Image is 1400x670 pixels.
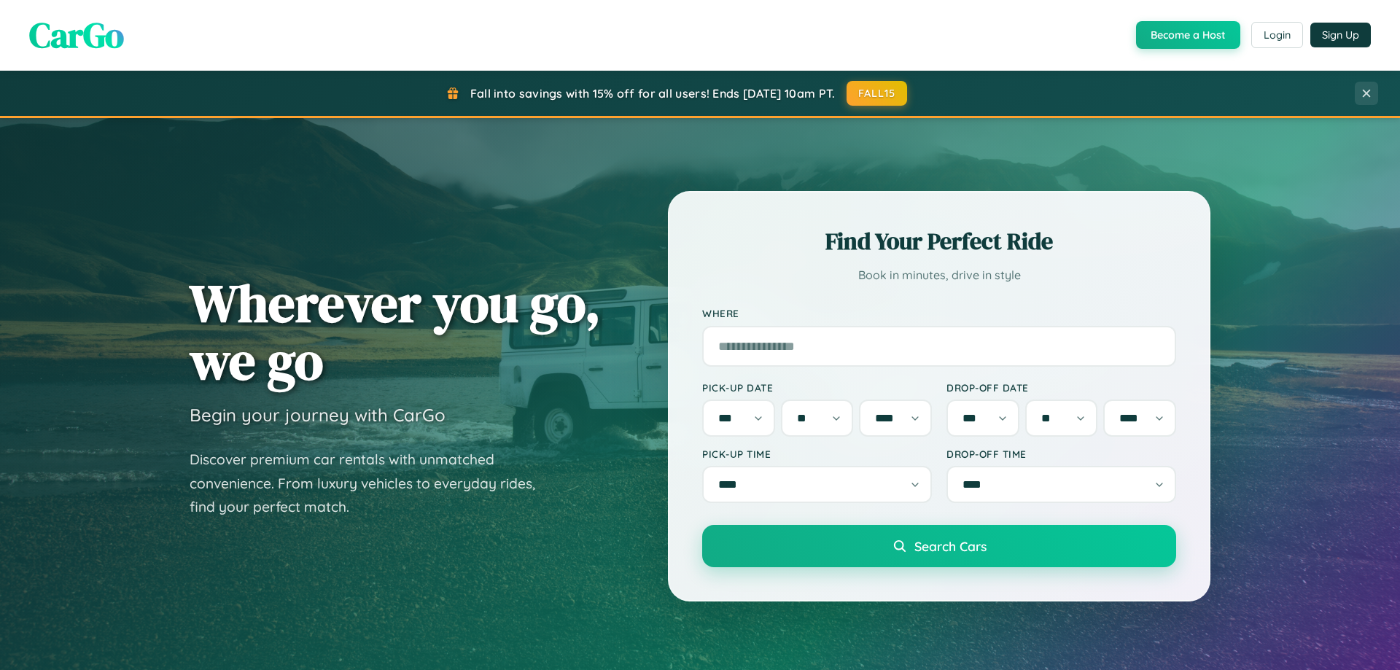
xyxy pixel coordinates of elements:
button: FALL15 [847,81,908,106]
span: CarGo [29,11,124,59]
span: Search Cars [914,538,987,554]
label: Where [702,308,1176,320]
h3: Begin your journey with CarGo [190,404,446,426]
label: Drop-off Time [946,448,1176,460]
p: Discover premium car rentals with unmatched convenience. From luxury vehicles to everyday rides, ... [190,448,554,519]
span: Fall into savings with 15% off for all users! Ends [DATE] 10am PT. [470,86,836,101]
p: Book in minutes, drive in style [702,265,1176,286]
label: Pick-up Time [702,448,932,460]
h1: Wherever you go, we go [190,274,601,389]
button: Become a Host [1136,21,1240,49]
button: Login [1251,22,1303,48]
h2: Find Your Perfect Ride [702,225,1176,257]
label: Pick-up Date [702,381,932,394]
label: Drop-off Date [946,381,1176,394]
button: Search Cars [702,525,1176,567]
button: Sign Up [1310,23,1371,47]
